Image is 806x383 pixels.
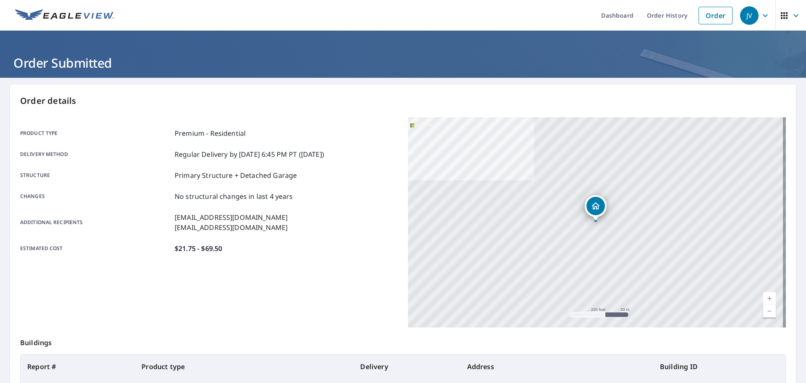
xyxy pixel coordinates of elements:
[175,222,288,232] p: [EMAIL_ADDRESS][DOMAIN_NAME]
[20,243,171,254] p: Estimated cost
[353,355,460,378] th: Delivery
[175,128,246,138] p: Premium - Residential
[135,355,353,378] th: Product type
[20,95,786,107] p: Order details
[20,170,171,180] p: Structure
[175,243,222,254] p: $21.75 - $69.50
[653,355,785,378] th: Building ID
[21,355,135,378] th: Report #
[20,191,171,201] p: Changes
[175,149,324,159] p: Regular Delivery by [DATE] 6:45 PM PT ([DATE])
[10,54,796,71] h1: Order Submitted
[20,212,171,232] p: Additional recipients
[175,191,293,201] p: No structural changes in last 4 years
[461,355,653,378] th: Address
[20,328,786,354] p: Buildings
[15,9,114,22] img: EV Logo
[699,7,733,24] a: Order
[20,149,171,159] p: Delivery method
[763,292,776,305] a: Current Level 17, Zoom In
[763,305,776,317] a: Current Level 17, Zoom Out
[175,170,297,180] p: Primary Structure + Detached Garage
[175,212,288,222] p: [EMAIL_ADDRESS][DOMAIN_NAME]
[585,195,607,221] div: Dropped pin, building 1, Residential property, 3003 S 87th St Omaha, NE 68124
[740,6,759,25] div: JV
[20,128,171,138] p: Product type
